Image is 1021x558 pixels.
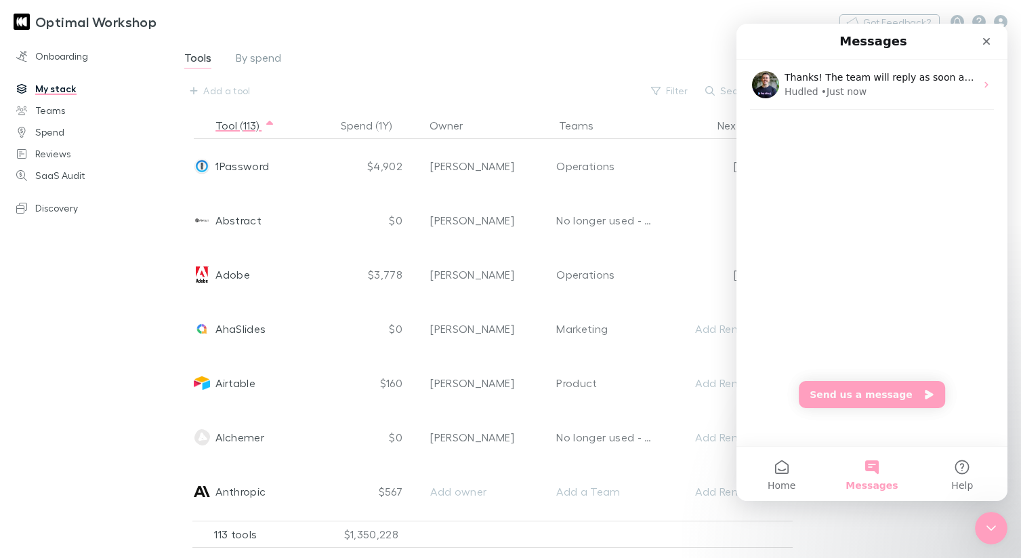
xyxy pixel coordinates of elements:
[336,410,411,464] div: $0
[3,78,177,100] a: My stack
[336,193,411,247] div: $0
[547,481,662,502] button: Add a Team
[194,429,210,445] img: Alchemer's Logo
[699,155,799,177] button: [DATE]Y
[215,139,269,193] span: 1Password
[430,112,479,139] button: Owner
[192,521,328,548] div: 113 tools
[90,423,180,477] button: Messages
[236,51,281,68] span: By spend
[547,426,662,448] button: No longer used - FY25/FY26
[699,264,799,285] button: [DATE]Y
[559,112,610,139] button: Teams
[547,264,662,285] button: Operations
[3,143,177,165] a: Reviews
[556,212,653,228] div: No longer used - FY25/FY26
[430,321,514,337] div: [PERSON_NAME]
[194,375,210,391] img: Airtable's Logo
[556,321,608,337] div: Marketing
[547,372,662,394] button: Product
[215,457,236,466] span: Help
[184,51,211,68] span: Tools
[336,302,411,356] div: $0
[839,14,940,31] button: Got Feedback?
[547,155,662,177] button: Operations
[194,158,210,174] img: 1Password's Logo
[421,372,536,394] button: [PERSON_NAME]
[328,521,423,548] div: $1,350,228
[336,139,411,193] div: $4,902
[732,210,799,231] button: Canceled
[341,112,408,139] button: Spend (1Y)
[430,266,514,283] div: [PERSON_NAME]
[31,457,59,466] span: Home
[421,426,536,448] button: [PERSON_NAME]
[109,457,161,466] span: Messages
[430,429,514,445] div: [PERSON_NAME]
[215,356,255,410] span: Airtable
[194,483,210,500] img: Anthropic's Logo
[421,318,536,340] button: [PERSON_NAME]
[3,100,177,121] a: Teams
[3,197,177,219] a: Discovery
[686,372,799,394] button: Add Renewal Date
[3,45,177,67] a: Onboarding
[3,121,177,143] a: Spend
[215,112,275,139] button: Tool (113)
[556,483,621,500] div: Add a Team
[85,61,130,75] div: • Just now
[48,61,82,75] div: Hudled
[556,375,598,391] div: Product
[194,212,210,228] img: Abstract's Logo
[421,481,536,502] button: Add owner
[3,165,177,186] a: SaaS Audit
[686,426,799,448] button: Add Renewal Date
[336,247,411,302] div: $3,778
[430,158,514,174] div: [PERSON_NAME]
[421,210,536,231] button: [PERSON_NAME]
[686,481,799,502] button: Add Renewal Date
[686,318,799,340] button: Add Renewal Date
[547,318,662,340] button: Marketing
[556,158,615,174] div: Operations
[194,321,210,337] img: AhaSlides's Logo
[421,155,536,177] button: [PERSON_NAME]
[194,266,210,283] img: Adobe Acrobat DC's Logo
[215,410,264,464] span: Alchemer
[183,80,258,102] button: Add a tool
[556,266,615,283] div: Operations
[421,264,536,285] button: [PERSON_NAME]
[62,357,209,384] button: Send us a message
[430,212,514,228] div: [PERSON_NAME]
[215,464,266,519] span: Anthropic
[181,423,271,477] button: Help
[203,83,250,99] div: Add a tool
[215,193,262,247] span: Abstract
[14,14,30,30] img: Optimal Workshop's Logo
[736,24,1007,501] iframe: Intercom live chat
[336,464,411,519] div: $567
[430,375,514,391] div: [PERSON_NAME]
[215,302,266,356] span: AhaSlides
[5,5,165,38] a: Optimal Workshop
[336,356,411,410] div: $160
[699,83,760,99] button: Search
[430,483,527,500] div: Add owner
[734,266,768,283] p: [DATE]
[547,210,662,231] button: No longer used - FY25/FY26
[556,429,653,445] div: No longer used - FY25/FY26
[717,112,801,139] button: Next Renewal
[975,512,1007,544] iframe: Intercom live chat
[734,158,768,174] p: [DATE]
[48,48,280,59] span: Thanks! The team will reply as soon as they can.
[35,14,157,30] h3: Optimal Workshop
[644,83,696,99] button: Filter
[215,247,250,302] span: Adobe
